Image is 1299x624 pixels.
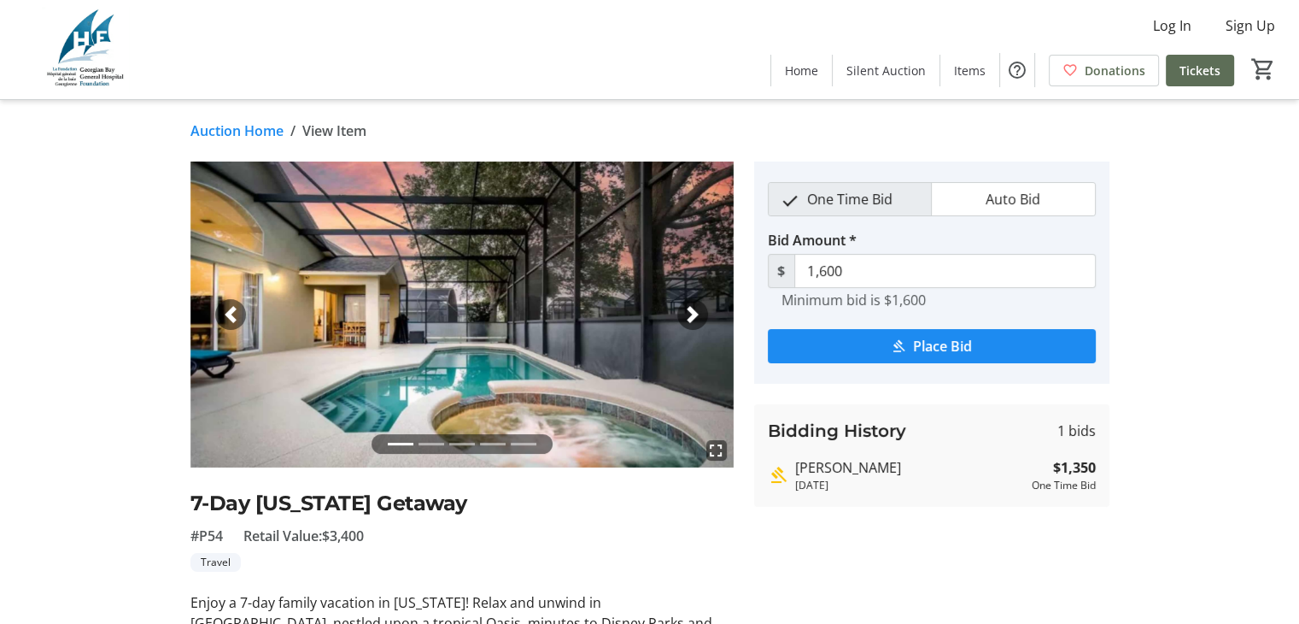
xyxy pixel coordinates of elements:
span: Retail Value: $3,400 [243,526,364,546]
a: Home [771,55,832,86]
a: Tickets [1166,55,1234,86]
mat-icon: fullscreen [706,440,727,461]
mat-icon: Highest bid [768,465,788,486]
span: Tickets [1179,62,1220,79]
span: #P54 [190,526,223,546]
h3: Bidding History [768,418,906,444]
span: Items [954,62,986,79]
button: Place Bid [768,329,1096,363]
img: Image [190,162,734,468]
span: Auto Bid [975,183,1050,215]
button: Help [1000,53,1034,87]
a: Items [940,55,999,86]
strong: $1,350 [1053,457,1096,478]
span: Log In [1153,15,1191,36]
span: $ [768,254,795,288]
button: Log In [1139,12,1205,39]
tr-label-badge: Travel [190,553,241,572]
a: Silent Auction [833,55,939,86]
div: One Time Bid [1032,478,1096,493]
span: Sign Up [1226,15,1275,36]
h2: 7-Day [US_STATE] Getaway [190,488,734,519]
span: One Time Bid [797,183,903,215]
div: [PERSON_NAME] [795,457,1025,478]
span: View Item [302,121,366,141]
span: Home [785,62,818,79]
div: [DATE] [795,478,1025,493]
a: Auction Home [190,121,284,141]
span: Donations [1085,62,1145,79]
span: Place Bid [913,336,972,356]
button: Sign Up [1212,12,1289,39]
span: / [290,121,295,141]
tr-hint: Minimum bid is $1,600 [781,291,926,309]
label: Bid Amount * [768,230,857,250]
span: Silent Auction [846,62,926,79]
button: Cart [1248,54,1279,85]
a: Donations [1049,55,1159,86]
span: 1 bids [1057,421,1096,441]
img: Georgian Bay General Hospital Foundation's Logo [10,7,162,92]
